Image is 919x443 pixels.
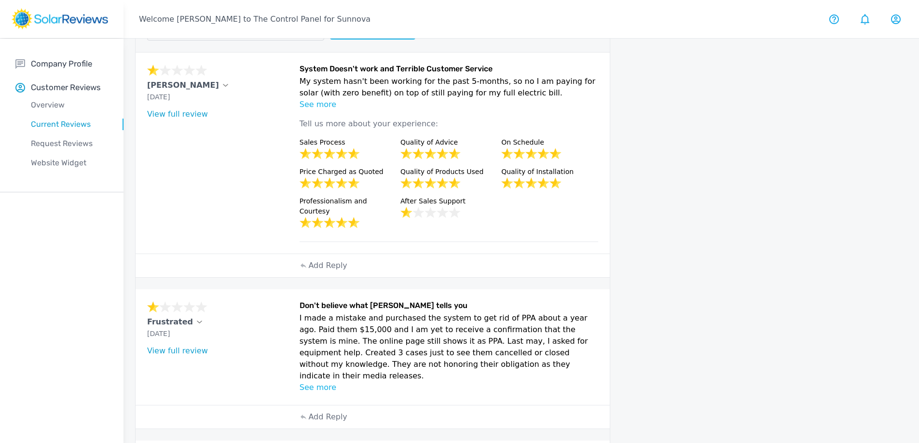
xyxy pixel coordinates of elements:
p: Company Profile [31,58,92,70]
a: Overview [15,95,123,115]
p: I made a mistake and purchased the system to get rid of PPA about a year ago. Paid them $15,000 a... [300,312,599,382]
p: Current Reviews [15,119,123,130]
p: Website Widget [15,157,123,169]
p: Add Reply [308,260,347,271]
h6: Don't believe what [PERSON_NAME] tells you [300,301,599,312]
p: Request Reviews [15,138,123,149]
p: Sales Process [300,137,397,148]
p: My system hasn't been working for the past 5-months, so no I am paying for solar (with zero benef... [300,76,599,99]
p: Quality of Installation [501,167,598,177]
p: On Schedule [501,137,598,148]
p: After Sales Support [400,196,497,206]
p: Customer Reviews [31,81,101,94]
a: View full review [147,346,208,355]
p: Tell us more about your experience: [300,110,599,137]
p: Professionalism and Courtesy [300,196,397,216]
p: Welcome [PERSON_NAME] to The Control Panel for Sunnova [139,13,370,25]
a: Website Widget [15,153,123,173]
p: [PERSON_NAME] [147,80,219,91]
span: [DATE] [147,330,170,337]
a: Request Reviews [15,134,123,153]
span: [DATE] [147,93,170,101]
p: Frustrated [147,316,193,328]
a: View full review [147,109,208,119]
p: See more [300,99,599,110]
p: Quality of Products Used [400,167,497,177]
p: Quality of Advice [400,137,497,148]
p: Add Reply [308,411,347,423]
a: Current Reviews [15,115,123,134]
p: Price Charged as Quoted [300,167,397,177]
p: See more [300,382,599,393]
p: Overview [15,99,123,111]
h6: System Doesn't work and Terrible Customer Service [300,64,599,76]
